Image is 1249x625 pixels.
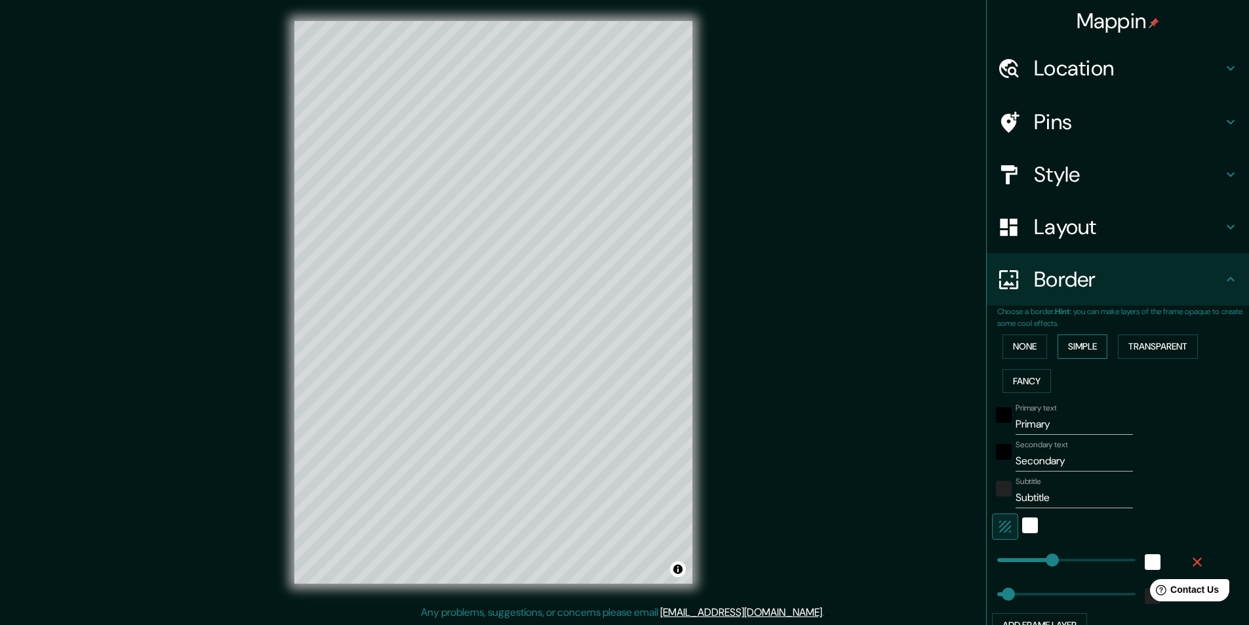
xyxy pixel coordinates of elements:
[1055,306,1070,317] b: Hint
[1132,574,1235,611] iframe: Help widget launcher
[824,605,826,620] div: .
[1145,554,1160,570] button: white
[826,605,829,620] div: .
[1034,214,1223,240] h4: Layout
[1077,8,1160,34] h4: Mappin
[987,148,1249,201] div: Style
[1022,517,1038,533] button: white
[997,306,1249,329] p: Choose a border. : you can make layers of the frame opaque to create some cool effects.
[1016,476,1041,487] label: Subtitle
[987,42,1249,94] div: Location
[1002,334,1047,359] button: None
[1016,403,1056,414] label: Primary text
[996,407,1012,423] button: black
[660,605,822,619] a: [EMAIL_ADDRESS][DOMAIN_NAME]
[987,201,1249,253] div: Layout
[1058,334,1107,359] button: Simple
[1034,109,1223,135] h4: Pins
[1034,161,1223,188] h4: Style
[670,561,686,577] button: Toggle attribution
[1149,18,1159,28] img: pin-icon.png
[1034,266,1223,292] h4: Border
[996,481,1012,496] button: color-222222
[987,96,1249,148] div: Pins
[1118,334,1198,359] button: Transparent
[1002,369,1051,393] button: Fancy
[987,253,1249,306] div: Border
[996,444,1012,460] button: black
[1016,439,1068,451] label: Secondary text
[421,605,824,620] p: Any problems, suggestions, or concerns please email .
[1034,55,1223,81] h4: Location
